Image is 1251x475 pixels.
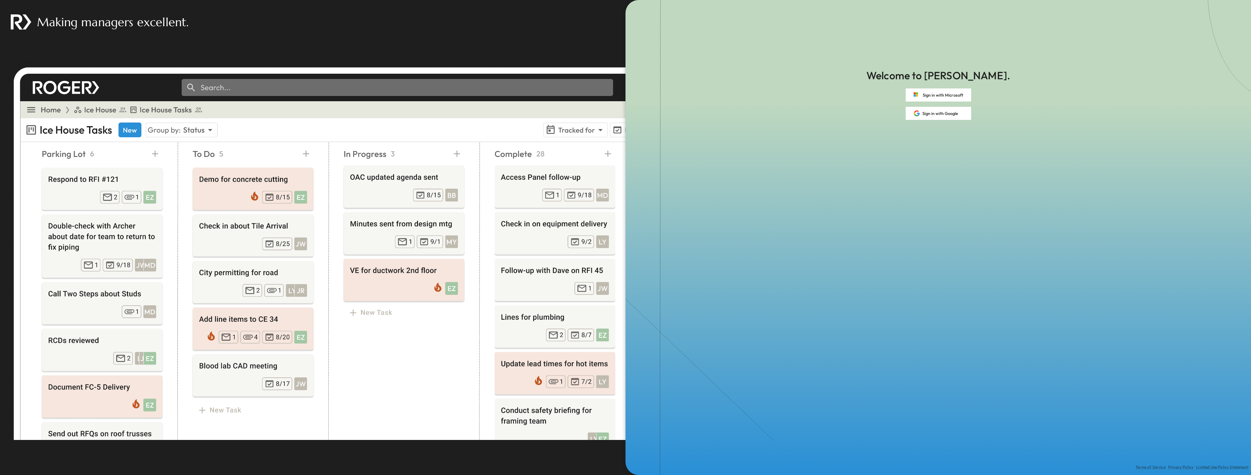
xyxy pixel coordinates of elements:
button: Sign in with Microsoft [906,88,971,102]
p: Making managers excellent. [37,14,189,30]
a: Privacy Policy [1168,465,1193,470]
a: Limited Use Policy Statement [1196,465,1248,470]
button: Sign in with Google [906,107,971,120]
img: landing_page_inbox.png [5,60,760,440]
a: Terms of Service [1135,465,1166,470]
p: Welcome to [PERSON_NAME]. [866,68,1010,83]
